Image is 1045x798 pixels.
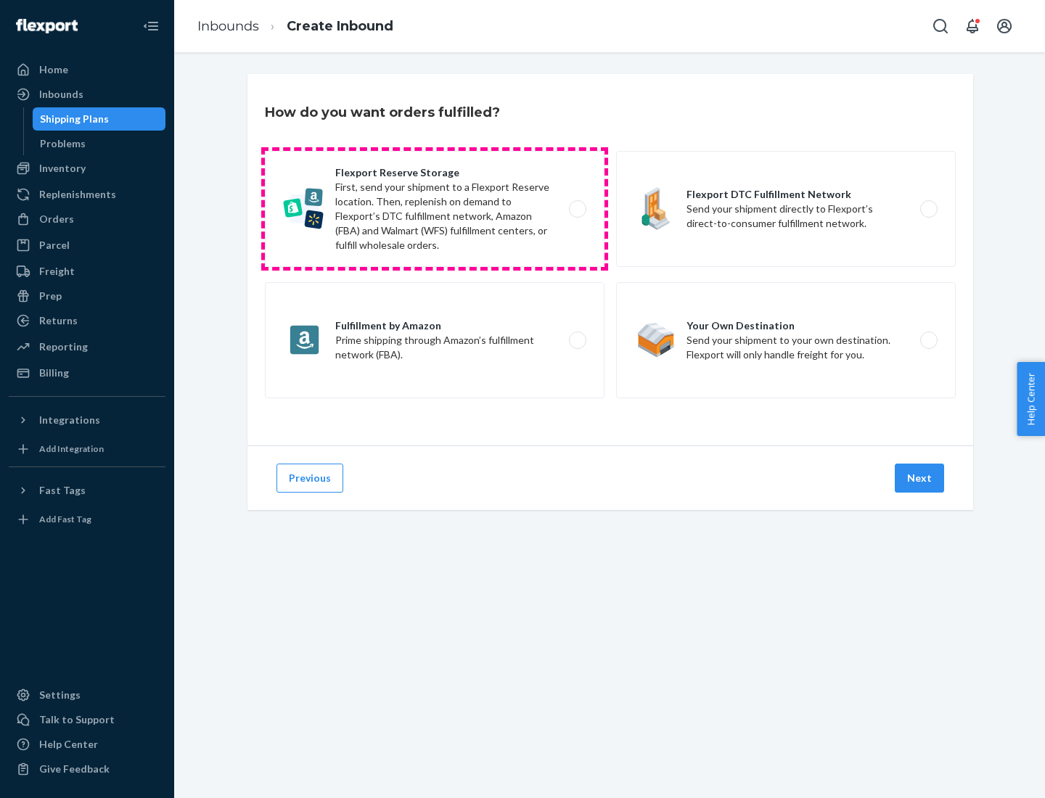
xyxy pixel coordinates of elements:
div: Replenishments [39,187,116,202]
div: Inventory [39,161,86,176]
a: Orders [9,207,165,231]
div: Settings [39,688,81,702]
div: Reporting [39,340,88,354]
div: Prep [39,289,62,303]
button: Integrations [9,408,165,432]
a: Help Center [9,733,165,756]
div: Integrations [39,413,100,427]
div: Shipping Plans [40,112,109,126]
a: Reporting [9,335,165,358]
div: Freight [39,264,75,279]
a: Inbounds [197,18,259,34]
div: Add Fast Tag [39,513,91,525]
a: Add Integration [9,437,165,461]
a: Settings [9,683,165,707]
button: Open account menu [990,12,1019,41]
a: Parcel [9,234,165,257]
button: Give Feedback [9,757,165,781]
a: Shipping Plans [33,107,166,131]
div: Talk to Support [39,712,115,727]
a: Replenishments [9,183,165,206]
div: Parcel [39,238,70,252]
div: Problems [40,136,86,151]
a: Add Fast Tag [9,508,165,531]
a: Freight [9,260,165,283]
button: Close Navigation [136,12,165,41]
div: Fast Tags [39,483,86,498]
div: Billing [39,366,69,380]
a: Create Inbound [287,18,393,34]
button: Help Center [1017,362,1045,436]
div: Add Integration [39,443,104,455]
a: Talk to Support [9,708,165,731]
button: Next [895,464,944,493]
a: Billing [9,361,165,384]
button: Open Search Box [926,12,955,41]
div: Inbounds [39,87,83,102]
button: Previous [276,464,343,493]
a: Home [9,58,165,81]
div: Orders [39,212,74,226]
img: Flexport logo [16,19,78,33]
a: Prep [9,284,165,308]
button: Open notifications [958,12,987,41]
div: Home [39,62,68,77]
div: Give Feedback [39,762,110,776]
div: Help Center [39,737,98,752]
div: Returns [39,313,78,328]
h3: How do you want orders fulfilled? [265,103,500,122]
ol: breadcrumbs [186,5,405,48]
a: Inventory [9,157,165,180]
a: Inbounds [9,83,165,106]
button: Fast Tags [9,479,165,502]
a: Returns [9,309,165,332]
a: Problems [33,132,166,155]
